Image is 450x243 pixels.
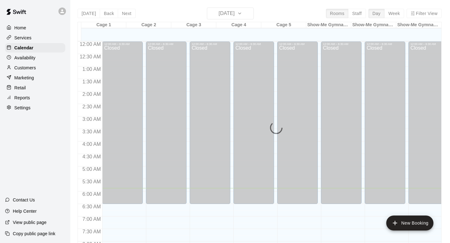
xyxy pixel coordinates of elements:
[14,95,30,101] p: Reports
[81,229,102,234] span: 7:30 AM
[14,65,36,71] p: Customers
[81,104,102,109] span: 2:30 AM
[14,75,34,81] p: Marketing
[13,219,47,226] p: View public page
[14,45,33,51] p: Calendar
[396,22,441,28] div: Show-Me Gymnastics Cage 3
[5,53,65,62] a: Availability
[323,46,360,206] div: Closed
[13,197,35,203] p: Contact Us
[81,154,102,159] span: 4:30 AM
[81,67,102,72] span: 1:00 AM
[192,42,228,46] div: 12:00 AM – 6:30 AM
[323,42,360,46] div: 12:00 AM – 6:30 AM
[410,42,447,46] div: 12:00 AM – 6:30 AM
[365,42,405,204] div: 12:00 AM – 6:30 AM: Closed
[321,42,362,204] div: 12:00 AM – 6:30 AM: Closed
[235,42,272,46] div: 12:00 AM – 6:30 AM
[5,83,65,92] a: Retail
[216,22,261,28] div: Cage 4
[102,42,143,204] div: 12:00 AM – 6:30 AM: Closed
[81,179,102,184] span: 5:30 AM
[277,42,318,204] div: 12:00 AM – 6:30 AM: Closed
[81,22,126,28] div: Cage 1
[14,85,26,91] p: Retail
[14,25,26,31] p: Home
[5,93,65,102] a: Reports
[81,216,102,222] span: 7:00 AM
[81,117,102,122] span: 3:00 AM
[367,42,403,46] div: 12:00 AM – 6:30 AM
[5,103,65,112] a: Settings
[5,63,65,72] a: Customers
[408,42,449,204] div: 12:00 AM – 6:30 AM: Closed
[81,79,102,84] span: 1:30 AM
[14,55,36,61] p: Availability
[81,191,102,197] span: 6:00 AM
[81,141,102,147] span: 4:00 AM
[261,22,306,28] div: Cage 5
[81,166,102,172] span: 5:00 AM
[235,46,272,206] div: Closed
[279,42,316,46] div: 12:00 AM – 6:30 AM
[81,92,102,97] span: 2:00 AM
[5,33,65,42] a: Services
[5,23,65,32] a: Home
[386,216,433,231] button: add
[14,35,32,41] p: Services
[190,42,230,204] div: 12:00 AM – 6:30 AM: Closed
[81,129,102,134] span: 3:30 AM
[192,46,228,206] div: Closed
[104,46,141,206] div: Closed
[78,42,102,47] span: 12:00 AM
[104,42,141,46] div: 12:00 AM – 6:30 AM
[146,42,187,204] div: 12:00 AM – 6:30 AM: Closed
[13,231,55,237] p: Copy public page link
[171,22,216,28] div: Cage 3
[13,208,37,214] p: Help Center
[5,73,65,82] a: Marketing
[148,42,185,46] div: 12:00 AM – 6:30 AM
[5,43,65,52] a: Calendar
[233,42,274,204] div: 12:00 AM – 6:30 AM: Closed
[306,22,351,28] div: Show-Me Gymnastics Cage 1
[148,46,185,206] div: Closed
[351,22,396,28] div: Show-Me Gymnastics Cage 2
[367,46,403,206] div: Closed
[14,105,31,111] p: Settings
[126,22,171,28] div: Cage 2
[81,204,102,209] span: 6:30 AM
[78,54,102,59] span: 12:30 AM
[410,46,447,206] div: Closed
[279,46,316,206] div: Closed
